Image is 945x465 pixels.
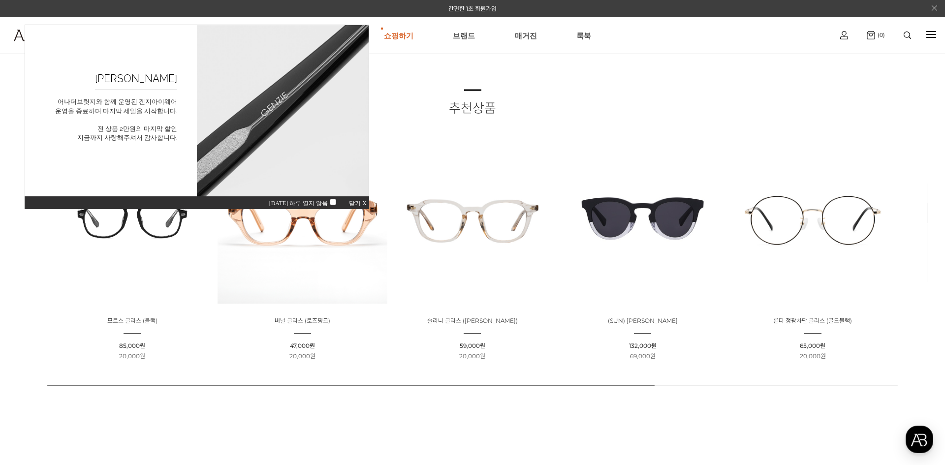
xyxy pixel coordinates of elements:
[449,100,496,116] span: 추천상품
[427,317,518,324] a: 슬라니 글라스 ([PERSON_NAME])
[629,342,657,349] span: 132,000원
[90,327,102,335] span: 대화
[5,30,147,65] a: logo
[70,43,153,65] h2: [PERSON_NAME]
[453,18,475,53] a: 브랜드
[384,18,413,53] a: 쇼핑하기
[119,352,145,360] span: 20,000원
[14,30,148,41] img: logo
[576,18,591,53] a: 룩북
[324,175,342,182] span: 닫기 X
[875,31,885,38] span: (0)
[630,352,656,360] span: 69,000원
[448,5,497,12] a: 간편한 1초 회원가입
[867,31,885,39] a: (0)
[290,342,315,349] span: 47,000원
[65,312,127,337] a: 대화
[289,352,315,360] span: 20,000원
[558,134,728,304] img: (SUN) 문 - 하프하프 - 세련된 디자인의 여름 스타일 완성 썬글라스 이미지
[31,68,153,78] p: 어나더브릿지와 함께 운영된 겐지아이웨어 운영을 종료하며 마지막 세일을 시작합니다. 전 상품 2만원의 마지막 할인 지금까지 사랑해주셔서 감사합니다.
[800,352,826,360] span: 20,000원
[840,31,848,39] img: cart
[387,134,558,304] img: 슬라니 글라스 - 틴트브라운 안경 제품 이미지
[460,342,485,349] span: 59,000원
[515,18,537,53] a: 매거진
[172,0,344,172] img: sample1
[867,31,875,39] img: cart
[119,342,145,349] span: 85,000원
[31,327,37,335] span: 홈
[800,342,825,349] span: 65,000원
[245,175,315,182] span: [DATE] 하루 열지 않음
[459,352,485,360] span: 20,000원
[727,134,898,304] img: 론다 청광차단 글라스 - 골드블랙 제품 이미지
[3,312,65,337] a: 홈
[275,317,330,324] a: 버널 글라스 (로즈핑크)
[904,31,911,39] img: search
[107,317,157,324] a: 모르스 글라스 (블랙)
[773,317,852,324] a: 론다 청광차단 글라스 (골드블랙)
[127,312,189,337] a: 설정
[608,317,678,324] a: (SUN) [PERSON_NAME]
[152,327,164,335] span: 설정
